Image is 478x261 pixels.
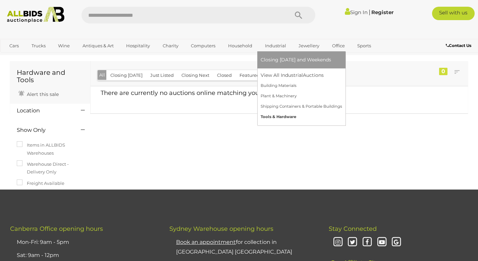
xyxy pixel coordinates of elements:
span: Canberra Office opening hours [10,225,103,232]
a: Sign In [345,9,368,15]
span: Alert this sale [25,91,59,97]
a: Sports [353,40,375,51]
a: Hospitality [122,40,154,51]
button: Search [282,7,315,23]
h1: Hardware and Tools [17,69,84,84]
u: Book an appointment [176,239,236,245]
a: Household [224,40,257,51]
i: Facebook [361,237,373,248]
a: [GEOGRAPHIC_DATA] [5,51,61,62]
a: Book an appointmentfor collection in [GEOGRAPHIC_DATA] [GEOGRAPHIC_DATA] [176,239,292,255]
div: 0 [439,68,447,75]
a: Office [328,40,349,51]
i: Google [391,237,403,248]
a: Contact Us [446,42,473,49]
a: Sell with us [432,7,475,20]
i: Youtube [376,237,388,248]
button: Just Listed [146,70,178,81]
i: Twitter [347,237,359,248]
label: Freight Available [17,179,64,187]
span: Stay Connected [329,225,377,232]
i: Instagram [332,237,344,248]
label: Warehouse Direct - Delivery Only [17,160,84,176]
b: Contact Us [446,43,471,48]
li: Mon-Fri: 9am - 5pm [15,236,153,249]
a: Charity [158,40,183,51]
span: Sydney Warehouse opening hours [169,225,273,232]
button: All [98,70,107,80]
a: Antiques & Art [78,40,118,51]
a: Alert this sale [17,89,60,99]
a: Trucks [27,40,50,51]
span: There are currently no auctions online matching your criteria [101,89,284,97]
a: Register [371,9,393,15]
button: Closing [DATE] [106,70,147,81]
a: Industrial [261,40,290,51]
label: Items in ALLBIDS Warehouses [17,141,84,157]
img: Allbids.com.au [4,7,68,23]
a: Computers [187,40,220,51]
h4: Location [17,108,71,114]
a: Wine [54,40,74,51]
a: Jewellery [294,40,324,51]
a: Cars [5,40,23,51]
span: | [369,8,370,16]
button: Closing Next [177,70,213,81]
h4: Show Only [17,127,71,133]
button: Closed [213,70,236,81]
button: Featured [235,70,264,81]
